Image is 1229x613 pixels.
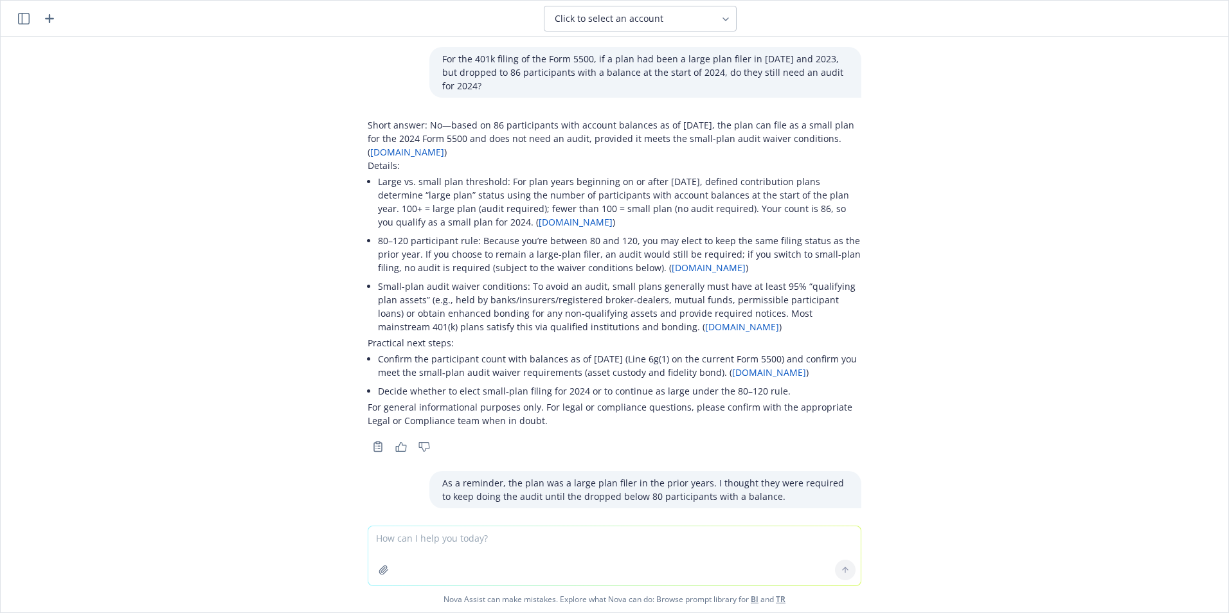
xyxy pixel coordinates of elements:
a: [DOMAIN_NAME] [539,216,613,228]
li: 80–120 participant rule: Because you’re between 80 and 120, you may elect to keep the same filing... [378,231,861,277]
button: Click to select an account [544,6,737,31]
li: Small-plan audit waiver conditions: To avoid an audit, small plans generally must have at least 9... [378,277,861,336]
a: [DOMAIN_NAME] [672,262,746,274]
p: Practical next steps: [368,336,861,350]
button: Thumbs down [414,438,435,456]
p: Short answer: No—based on 86 participants with account balances as of [DATE], the plan can file a... [368,118,861,159]
p: For the 401k filing of the Form 5500, if a plan had been a large plan filer in [DATE] and 2023, b... [442,52,848,93]
li: Confirm the participant count with balances as of [DATE] (Line 6g(1) on the current Form 5500) an... [378,350,861,382]
a: TR [776,594,785,605]
span: Click to select an account [555,12,663,25]
p: Details: [368,159,861,172]
a: [DOMAIN_NAME] [370,146,444,158]
a: [DOMAIN_NAME] [705,321,779,333]
svg: Copy to clipboard [372,441,384,452]
span: Nova Assist can make mistakes. Explore what Nova can do: Browse prompt library for and [6,586,1223,612]
li: Decide whether to elect small‑plan filing for 2024 or to continue as large under the 80–120 rule. [378,382,861,400]
a: [DOMAIN_NAME] [732,366,806,378]
li: Large vs. small plan threshold: For plan years beginning on or after [DATE], defined contribution... [378,172,861,231]
p: For general informational purposes only. For legal or compliance questions, please confirm with t... [368,400,861,427]
a: BI [751,594,758,605]
p: As a reminder, the plan was a large plan filer in the prior years. I thought they were required t... [442,476,848,503]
